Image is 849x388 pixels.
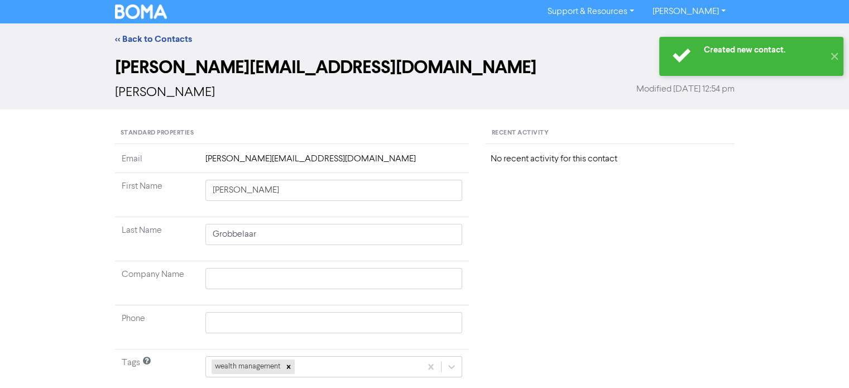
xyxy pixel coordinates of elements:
[115,261,199,305] td: Company Name
[115,305,199,349] td: Phone
[115,123,469,144] div: Standard Properties
[212,360,282,374] div: wealth management
[115,152,199,173] td: Email
[486,123,734,144] div: Recent Activity
[704,44,824,56] div: Created new contact.
[115,173,199,217] td: First Name
[115,4,167,19] img: BOMA Logo
[115,217,199,261] td: Last Name
[539,3,643,21] a: Support & Resources
[793,334,849,388] iframe: Chat Widget
[115,57,735,78] h2: [PERSON_NAME][EMAIL_ADDRESS][DOMAIN_NAME]
[490,152,730,166] div: No recent activity for this contact
[115,33,192,45] a: << Back to Contacts
[636,83,735,96] span: Modified [DATE] 12:54 pm
[199,152,469,173] td: [PERSON_NAME][EMAIL_ADDRESS][DOMAIN_NAME]
[115,86,215,99] span: [PERSON_NAME]
[643,3,734,21] a: [PERSON_NAME]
